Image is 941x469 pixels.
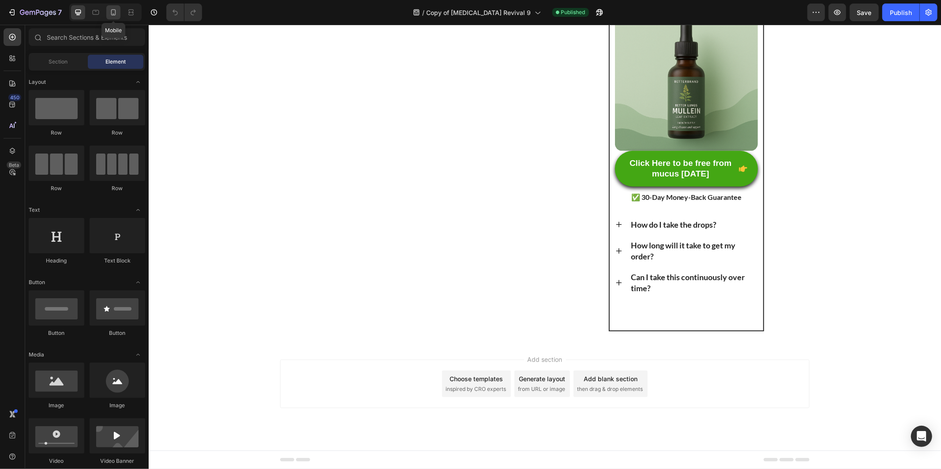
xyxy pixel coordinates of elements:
[371,349,417,359] div: Generate layout
[29,278,45,286] span: Button
[911,426,932,447] div: Open Intercom Messenger
[301,349,355,359] div: Choose templates
[428,360,494,368] span: then drag & drop elements
[131,275,145,289] span: Toggle open
[29,257,84,265] div: Heading
[4,4,66,21] button: 7
[90,129,145,137] div: Row
[375,330,417,339] span: Add section
[29,401,84,409] div: Image
[466,126,610,162] a: Click Here to be free from mucus [DATE]
[90,257,145,265] div: Text Block
[297,360,357,368] span: inspired by CRO experts
[423,8,425,17] span: /
[29,184,84,192] div: Row
[29,329,84,337] div: Button
[29,206,40,214] span: Text
[427,8,531,17] span: Copy of [MEDICAL_DATA] Revival 9
[105,58,126,66] span: Element
[29,28,145,46] input: Search Sections & Elements
[90,401,145,409] div: Image
[850,4,879,21] button: Save
[369,360,416,368] span: from URL or image
[29,129,84,137] div: Row
[7,161,21,169] div: Beta
[467,166,609,179] p: ✅ 30-Day Money-Back Guarantee
[882,4,919,21] button: Publish
[131,203,145,217] span: Toggle open
[435,349,489,359] div: Add blank section
[482,216,587,236] span: How long will it take to get my order?
[29,351,44,359] span: Media
[29,457,84,465] div: Video
[890,8,912,17] div: Publish
[561,8,585,16] span: Published
[857,9,872,16] span: Save
[482,248,596,268] span: Can I take this continuously over time?
[58,7,62,18] p: 7
[8,94,21,101] div: 450
[49,58,68,66] span: Section
[29,78,46,86] span: Layout
[90,184,145,192] div: Row
[131,348,145,362] span: Toggle open
[90,329,145,337] div: Button
[482,195,568,205] span: How do I take the drops?
[166,4,202,21] div: Undo/Redo
[477,133,587,155] p: Click Here to be free from mucus [DATE]
[149,25,941,469] iframe: Design area
[90,457,145,465] div: Video Banner
[131,75,145,89] span: Toggle open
